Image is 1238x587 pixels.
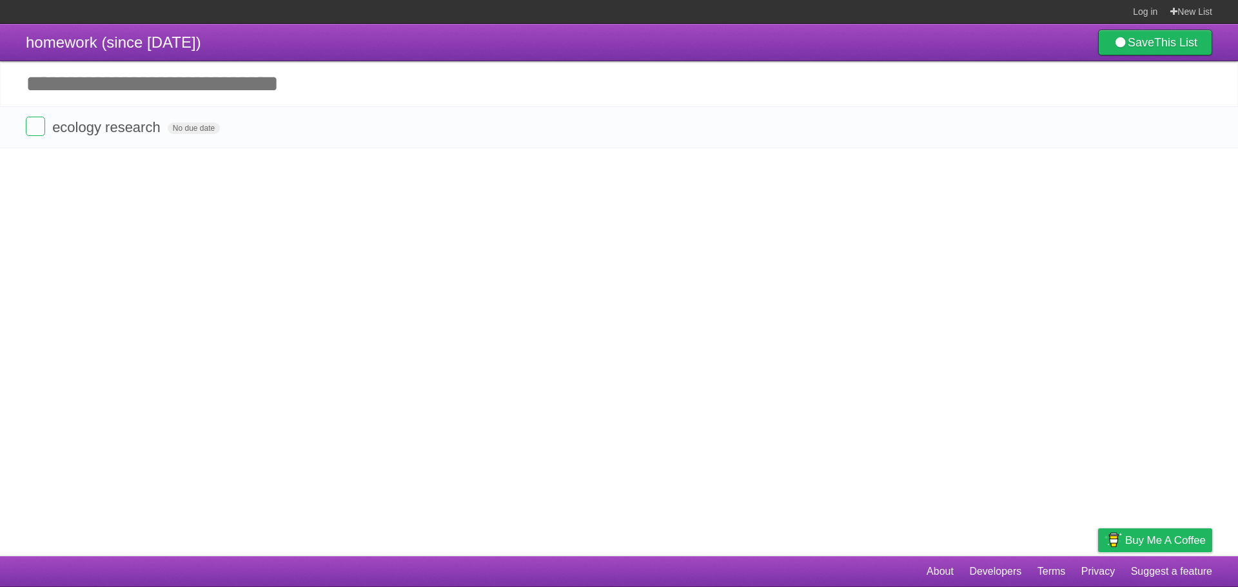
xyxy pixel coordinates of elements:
[1081,559,1115,584] a: Privacy
[26,117,45,136] label: Done
[1098,528,1212,552] a: Buy me a coffee
[1154,36,1197,49] b: This List
[26,34,201,51] span: homework (since [DATE])
[1037,559,1066,584] a: Terms
[1131,559,1212,584] a: Suggest a feature
[927,559,954,584] a: About
[1125,529,1206,552] span: Buy me a coffee
[52,119,164,135] span: ecology research
[1098,30,1212,55] a: SaveThis List
[969,559,1021,584] a: Developers
[168,122,220,134] span: No due date
[1105,529,1122,551] img: Buy me a coffee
